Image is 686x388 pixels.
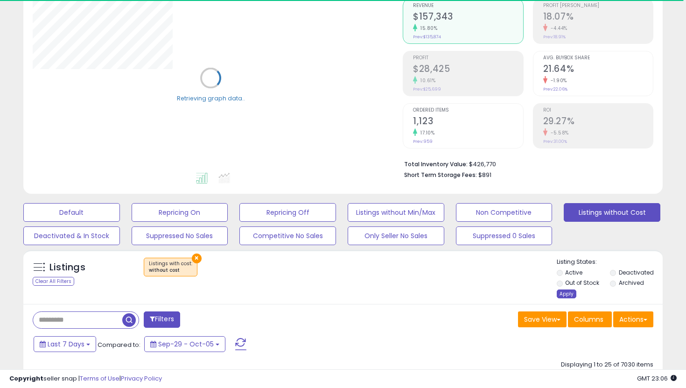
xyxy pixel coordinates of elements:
[557,258,663,267] p: Listing States:
[121,374,162,383] a: Privacy Policy
[518,311,567,327] button: Save View
[49,261,85,274] h5: Listings
[149,267,192,274] div: without cost
[456,203,553,222] button: Non Competitive
[561,360,653,369] div: Displaying 1 to 25 of 7030 items
[574,315,603,324] span: Columns
[132,203,228,222] button: Repricing On
[417,25,437,32] small: 15.80%
[543,139,567,144] small: Prev: 31.00%
[348,203,444,222] button: Listings without Min/Max
[413,108,523,113] span: Ordered Items
[23,226,120,245] button: Deactivated & In Stock
[417,129,434,136] small: 17.10%
[132,226,228,245] button: Suppressed No Sales
[98,340,140,349] span: Compared to:
[413,34,441,40] small: Prev: $135,874
[564,203,660,222] button: Listings without Cost
[192,254,202,263] button: ×
[619,268,654,276] label: Deactivated
[543,56,653,61] span: Avg. Buybox Share
[547,77,567,84] small: -1.90%
[404,160,468,168] b: Total Inventory Value:
[404,158,646,169] li: $426,770
[144,311,180,328] button: Filters
[9,374,43,383] strong: Copyright
[158,339,214,349] span: Sep-29 - Oct-05
[637,374,677,383] span: 2025-10-13 23:06 GMT
[144,336,225,352] button: Sep-29 - Oct-05
[80,374,119,383] a: Terms of Use
[557,289,576,298] div: Apply
[613,311,653,327] button: Actions
[413,3,523,8] span: Revenue
[565,268,582,276] label: Active
[547,25,567,32] small: -4.44%
[543,116,653,128] h2: 29.27%
[565,279,599,287] label: Out of Stock
[177,94,245,102] div: Retrieving graph data..
[239,203,336,222] button: Repricing Off
[23,203,120,222] button: Default
[239,226,336,245] button: Competitive No Sales
[456,226,553,245] button: Suppressed 0 Sales
[543,63,653,76] h2: 21.64%
[543,86,567,92] small: Prev: 22.06%
[9,374,162,383] div: seller snap | |
[404,171,477,179] b: Short Term Storage Fees:
[413,63,523,76] h2: $28,425
[413,139,433,144] small: Prev: 959
[417,77,435,84] small: 10.61%
[149,260,192,274] span: Listings with cost :
[547,129,569,136] small: -5.58%
[619,279,644,287] label: Archived
[48,339,84,349] span: Last 7 Days
[478,170,491,179] span: $891
[34,336,96,352] button: Last 7 Days
[543,34,566,40] small: Prev: 18.91%
[543,11,653,24] h2: 18.07%
[413,116,523,128] h2: 1,123
[568,311,612,327] button: Columns
[543,3,653,8] span: Profit [PERSON_NAME]
[413,86,441,92] small: Prev: $25,699
[413,11,523,24] h2: $157,343
[348,226,444,245] button: Only Seller No Sales
[413,56,523,61] span: Profit
[543,108,653,113] span: ROI
[33,277,74,286] div: Clear All Filters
